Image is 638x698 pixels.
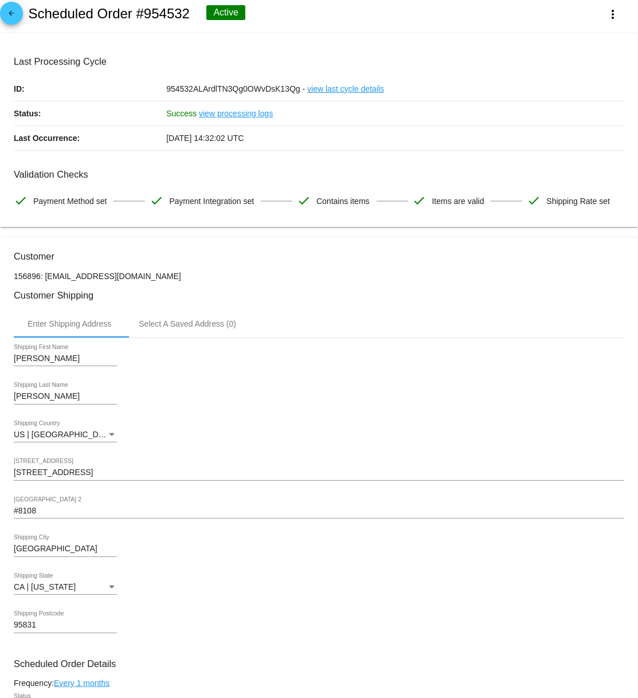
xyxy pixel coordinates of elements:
[14,101,166,126] p: Status:
[14,77,166,101] p: ID:
[14,582,76,591] span: CA | [US_STATE]
[14,354,117,363] input: Shipping First Name
[14,290,624,301] h3: Customer Shipping
[166,109,197,118] span: Success
[14,507,624,516] input: Shipping Street 2
[14,56,624,67] h3: Last Processing Cycle
[166,134,244,143] span: [DATE] 14:32:02 UTC
[33,189,107,213] span: Payment Method set
[14,658,624,669] h3: Scheduled Order Details
[166,84,305,93] span: 954532ALArdlTN3Qg0OWvDsK13Qg -
[150,194,163,207] mat-icon: check
[14,272,624,281] p: 156896: [EMAIL_ADDRESS][DOMAIN_NAME]
[307,77,384,101] a: view last cycle details
[14,430,117,440] mat-select: Shipping Country
[28,319,111,328] div: Enter Shipping Address
[14,392,117,401] input: Shipping Last Name
[206,5,245,20] div: Active
[5,9,18,23] mat-icon: arrow_back
[14,194,28,207] mat-icon: check
[297,194,311,207] mat-icon: check
[14,251,624,262] h3: Customer
[14,544,117,554] input: Shipping City
[199,101,273,126] a: view processing logs
[14,169,624,180] h3: Validation Checks
[546,189,610,213] span: Shipping Rate set
[316,189,370,213] span: Contains items
[14,621,117,630] input: Shipping Postcode
[28,6,190,22] h2: Scheduled Order #954532
[169,189,254,213] span: Payment Integration set
[527,194,541,207] mat-icon: check
[139,319,236,328] div: Select A Saved Address (0)
[14,583,117,592] mat-select: Shipping State
[606,7,620,21] mat-icon: more_vert
[14,126,166,150] p: Last Occurrence:
[14,468,624,477] input: Shipping Street 1
[54,679,109,688] a: Every 1 months
[413,194,426,207] mat-icon: check
[14,430,115,439] span: US | [GEOGRAPHIC_DATA]
[432,189,484,213] span: Items are valid
[14,679,624,688] div: Frequency:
